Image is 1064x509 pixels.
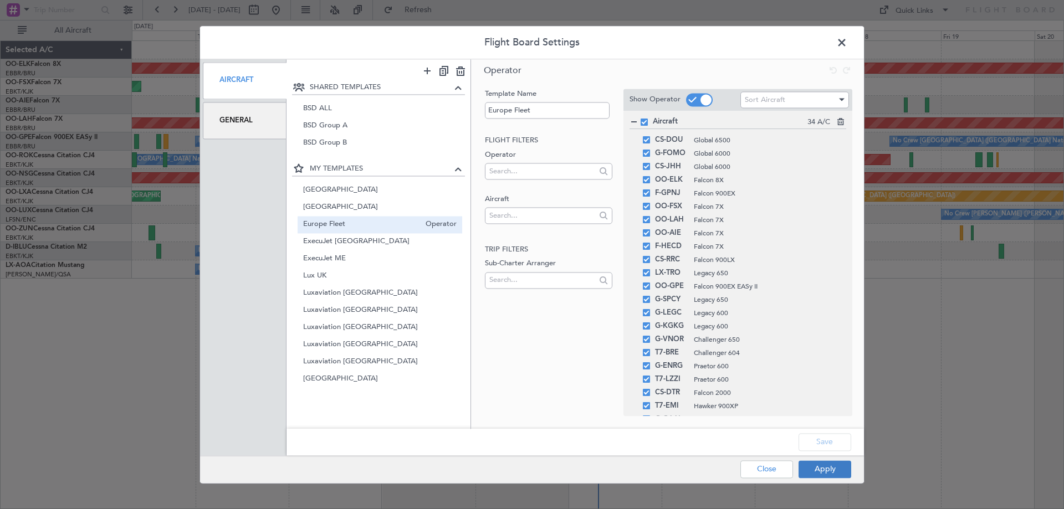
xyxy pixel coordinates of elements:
[485,244,612,255] h2: Trip filters
[655,266,688,280] span: LX-TRO
[807,117,830,128] span: 34 A/C
[489,163,595,179] input: Search...
[655,306,688,320] span: G-LEGC
[694,414,836,424] span: Cessna Citation XLS+
[655,240,688,253] span: F-HECD
[303,356,457,368] span: Luxaviation [GEOGRAPHIC_DATA]
[694,388,836,398] span: Falcon 2000
[310,82,452,93] span: SHARED TEMPLATES
[303,270,457,282] span: Lux UK
[694,295,836,305] span: Legacy 650
[655,333,688,346] span: G-VNOR
[655,413,688,426] span: G-GAAL
[694,148,836,158] span: Global 6000
[303,184,457,196] span: [GEOGRAPHIC_DATA]
[303,219,421,230] span: Europe Fleet
[203,102,287,139] div: General
[303,287,457,299] span: Luxaviation [GEOGRAPHIC_DATA]
[655,359,688,373] span: G-ENRG
[303,339,457,351] span: Luxaviation [GEOGRAPHIC_DATA]
[694,281,836,291] span: Falcon 900EX EASy II
[694,321,836,331] span: Legacy 600
[694,268,836,278] span: Legacy 650
[303,103,457,115] span: BSD ALL
[694,335,836,345] span: Challenger 650
[485,150,612,161] label: Operator
[694,188,836,198] span: Falcon 900EX
[655,133,688,147] span: CS-DOU
[694,215,836,225] span: Falcon 7X
[655,320,688,333] span: G-KGKG
[655,173,688,187] span: OO-ELK
[694,135,836,145] span: Global 6500
[655,293,688,306] span: G-SPCY
[745,95,785,105] span: Sort Aircraft
[655,227,688,240] span: OO-AIE
[694,361,836,371] span: Praetor 600
[655,200,688,213] span: OO-FSX
[655,160,688,173] span: CS-JHH
[694,374,836,384] span: Praetor 600
[303,236,457,248] span: ExecuJet [GEOGRAPHIC_DATA]
[655,346,688,359] span: T7-BRE
[655,386,688,399] span: CS-DTR
[489,207,595,224] input: Search...
[200,26,864,59] header: Flight Board Settings
[303,137,457,149] span: BSD Group B
[489,272,595,289] input: Search...
[740,460,793,478] button: Close
[799,460,851,478] button: Apply
[694,228,836,238] span: Falcon 7X
[303,253,457,265] span: ExecuJet ME
[694,162,836,172] span: Global 6000
[655,280,688,293] span: OO-GPE
[694,348,836,358] span: Challenger 604
[420,219,457,230] span: Operator
[630,95,681,106] label: Show Operator
[655,187,688,200] span: F-GPNJ
[653,116,807,127] span: Aircraft
[694,401,836,411] span: Hawker 900XP
[310,164,452,175] span: MY TEMPLATES
[655,147,688,160] span: G-FOMO
[655,399,688,413] span: T7-EMI
[694,241,836,251] span: Falcon 7X
[655,253,688,266] span: CS-RRC
[655,373,688,386] span: T7-LZZI
[303,322,457,333] span: Luxaviation [GEOGRAPHIC_DATA]
[303,373,457,385] span: [GEOGRAPHIC_DATA]
[485,194,612,205] label: Aircraft
[203,62,287,99] div: Aircraft
[303,120,457,132] span: BSD Group A
[303,202,457,213] span: [GEOGRAPHIC_DATA]
[694,255,836,265] span: Falcon 900LX
[694,308,836,318] span: Legacy 600
[485,258,612,269] label: Sub-Charter Arranger
[485,135,612,146] h2: Flight filters
[303,305,457,316] span: Luxaviation [GEOGRAPHIC_DATA]
[655,213,688,227] span: OO-LAH
[694,202,836,212] span: Falcon 7X
[694,175,836,185] span: Falcon 8X
[484,64,521,76] span: Operator
[485,89,612,100] label: Template Name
